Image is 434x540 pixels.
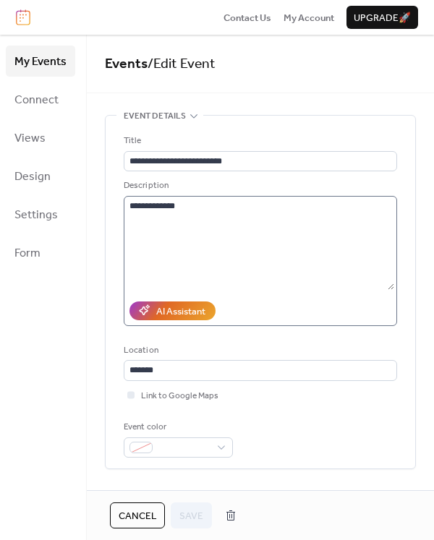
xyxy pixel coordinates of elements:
[129,301,216,320] button: AI Assistant
[124,420,230,434] div: Event color
[224,10,271,25] a: Contact Us
[124,487,185,501] span: Date and time
[6,46,75,77] a: My Events
[148,51,216,77] span: / Edit Event
[354,11,411,25] span: Upgrade 🚀
[6,84,75,115] a: Connect
[6,122,75,153] a: Views
[124,343,394,358] div: Location
[14,127,46,150] span: Views
[6,237,75,268] a: Form
[14,51,67,73] span: My Events
[124,179,394,193] div: Description
[224,11,271,25] span: Contact Us
[141,389,218,403] span: Link to Google Maps
[14,89,59,111] span: Connect
[346,6,418,29] button: Upgrade🚀
[110,502,165,528] button: Cancel
[14,166,51,188] span: Design
[14,204,58,226] span: Settings
[284,10,334,25] a: My Account
[16,9,30,25] img: logo
[284,11,334,25] span: My Account
[124,109,186,124] span: Event details
[14,242,41,265] span: Form
[156,304,205,319] div: AI Assistant
[124,134,394,148] div: Title
[6,199,75,230] a: Settings
[6,160,75,192] a: Design
[105,51,148,77] a: Events
[119,509,156,523] span: Cancel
